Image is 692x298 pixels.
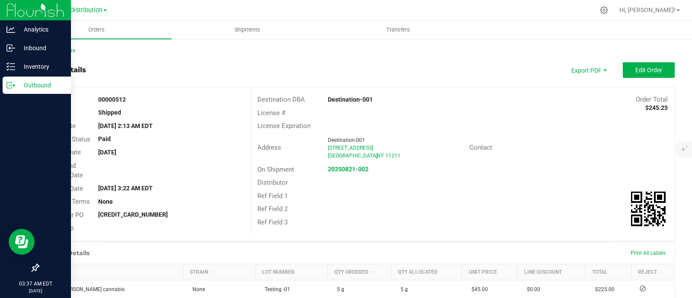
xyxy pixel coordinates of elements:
li: Export PDF [562,62,614,78]
inline-svg: Outbound [6,81,15,90]
inline-svg: Inbound [6,44,15,52]
span: [STREET_ADDRESS] [328,145,373,151]
span: Destination-001 [328,137,365,143]
span: NY [377,153,384,159]
strong: [DATE] [98,149,116,156]
span: Destination DBA [257,96,305,103]
img: Scan me! [631,192,666,226]
qrcode: 00000512 [631,192,666,226]
strong: Shipped [98,109,121,116]
span: Transfers [375,26,422,34]
p: [DATE] [4,288,67,294]
p: Inbound [15,43,67,53]
p: Inventory [15,61,67,72]
span: , [376,153,377,159]
a: Shipments [172,21,323,39]
th: Line Discount [517,264,586,280]
span: License Expiration [257,122,311,130]
span: Testing -01 [260,286,290,292]
a: 20250821-002 [328,166,368,173]
span: None [188,286,205,292]
strong: 00000512 [98,96,126,103]
span: Distribution [70,6,103,14]
th: Qty Ordered [327,264,391,280]
span: Edit Order [635,67,662,74]
th: Lot Number [255,264,327,280]
span: $225.00 [591,286,615,292]
span: Shipments [223,26,272,34]
span: Black [PERSON_NAME] cannabis [44,286,125,292]
inline-svg: Analytics [6,25,15,34]
span: Hi, [PERSON_NAME]! [619,6,676,13]
p: Outbound [15,80,67,90]
a: Transfers [323,21,474,39]
span: Contact [469,144,492,151]
strong: [DATE] 2:13 AM EDT [98,122,153,129]
span: Distributor [257,179,288,186]
span: Ref Field 1 [257,192,288,200]
p: Analytics [15,24,67,35]
strong: [CREDIT_CARD_NUMBER] [98,211,168,218]
strong: None [98,198,113,205]
strong: $245.25 [645,104,668,111]
a: Orders [21,21,172,39]
span: $45.00 [467,286,488,292]
span: $0.00 [522,286,540,292]
span: 5 g [333,286,344,292]
th: Strain [183,264,255,280]
span: Address [257,144,281,151]
span: Orders [77,26,116,34]
span: Reject Inventory [636,286,649,291]
span: Print All Labels [631,250,666,256]
span: On Shipment [257,166,294,173]
strong: [DATE] 3:22 AM EDT [98,185,153,192]
strong: Destination-001 [328,96,373,103]
th: Reject [631,264,674,280]
th: Total [586,264,631,280]
p: 03:37 AM EDT [4,280,67,288]
span: 11211 [385,153,400,159]
div: Manage settings [599,6,609,14]
span: [GEOGRAPHIC_DATA] [328,153,378,159]
span: License # [257,109,285,117]
span: 5 g [396,286,408,292]
span: Ref Field 3 [257,218,288,226]
span: Order Total [636,96,668,103]
iframe: Resource center [9,229,35,255]
button: Edit Order [623,62,675,78]
strong: Paid [98,135,111,142]
span: Ref Field 2 [257,205,288,213]
th: Qty Allocated [391,264,462,280]
th: Unit Price [462,264,517,280]
inline-svg: Inventory [6,62,15,71]
th: Item [39,264,183,280]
